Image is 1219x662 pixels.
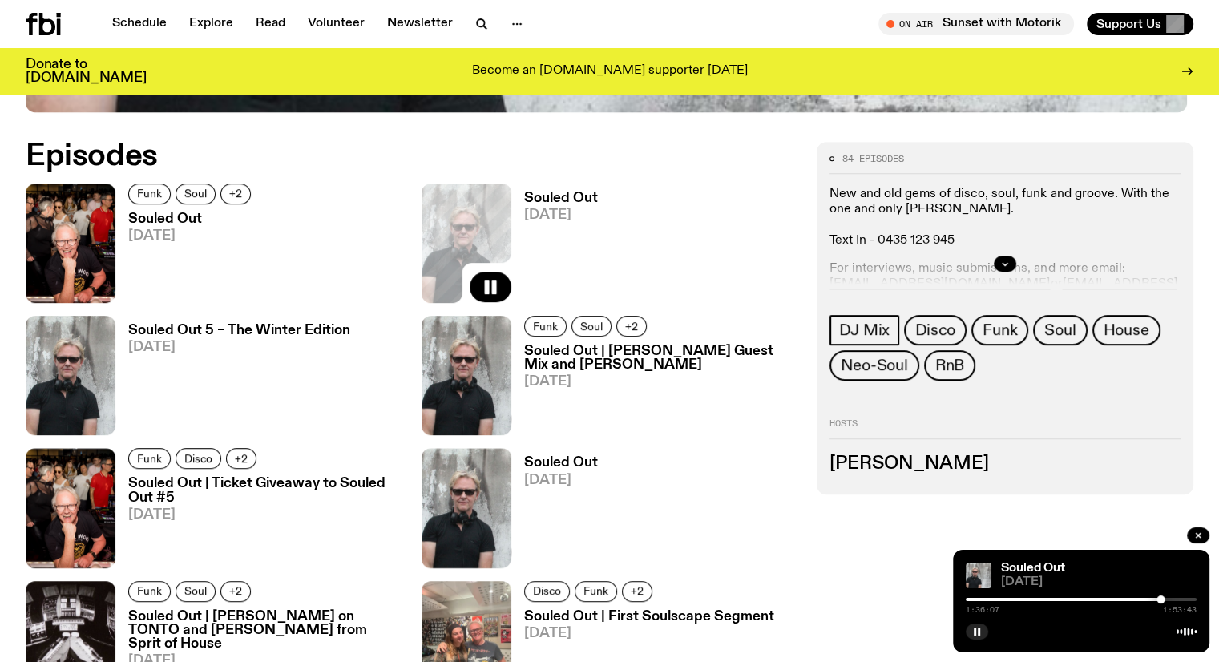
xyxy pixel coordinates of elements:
[246,13,295,35] a: Read
[422,316,511,435] img: Stephen looks directly at the camera, wearing a black tee, black sunglasses and headphones around...
[115,212,256,303] a: Souled Out[DATE]
[220,581,251,602] button: +2
[983,321,1017,339] span: Funk
[524,581,570,602] a: Disco
[829,187,1181,248] p: New and old gems of disco, soul, funk and groove. With the one and only [PERSON_NAME]. Text In - ...
[829,455,1181,473] h3: [PERSON_NAME]
[26,142,797,171] h2: Episodes
[1104,321,1149,339] span: House
[524,316,567,337] a: Funk
[904,315,967,345] a: Disco
[842,155,904,163] span: 84 episodes
[631,585,644,597] span: +2
[829,419,1181,438] h2: Hosts
[616,316,647,337] button: +2
[524,456,598,470] h3: Souled Out
[966,563,991,588] img: Stephen looks directly at the camera, wearing a black tee, black sunglasses and headphones around...
[115,324,350,435] a: Souled Out 5 – The Winter Edition[DATE]
[220,184,251,204] button: +2
[422,448,511,567] img: Stephen looks directly at the camera, wearing a black tee, black sunglasses and headphones around...
[966,606,999,614] span: 1:36:07
[128,610,402,651] h3: Souled Out | [PERSON_NAME] on TONTO and [PERSON_NAME] from Sprit of House
[137,585,162,597] span: Funk
[935,357,964,374] span: RnB
[26,58,147,85] h3: Donate to [DOMAIN_NAME]
[1001,562,1065,575] a: Souled Out
[176,184,216,204] a: Soul
[533,585,561,597] span: Disco
[128,184,171,204] a: Funk
[524,474,598,487] span: [DATE]
[511,456,598,567] a: Souled Out[DATE]
[229,188,242,200] span: +2
[137,453,162,465] span: Funk
[524,375,798,389] span: [DATE]
[524,345,798,372] h3: Souled Out | [PERSON_NAME] Guest Mix and [PERSON_NAME]
[377,13,462,35] a: Newsletter
[115,477,402,567] a: Souled Out | Ticket Giveaway to Souled Out #5[DATE]
[176,448,221,469] a: Disco
[26,316,115,435] img: Stephen looks directly at the camera, wearing a black tee, black sunglasses and headphones around...
[841,357,907,374] span: Neo-Soul
[878,13,1074,35] button: On AirSunset with Motorik
[184,453,212,465] span: Disco
[298,13,374,35] a: Volunteer
[533,320,558,332] span: Funk
[524,627,774,640] span: [DATE]
[472,64,748,79] p: Become an [DOMAIN_NAME] supporter [DATE]
[622,581,652,602] button: +2
[128,324,350,337] h3: Souled Out 5 – The Winter Edition
[1087,13,1193,35] button: Support Us
[184,585,207,597] span: Soul
[235,453,248,465] span: +2
[1163,606,1197,614] span: 1:53:43
[524,208,598,222] span: [DATE]
[128,508,402,522] span: [DATE]
[524,192,598,205] h3: Souled Out
[829,315,899,345] a: DJ Mix
[128,581,171,602] a: Funk
[924,350,975,381] a: RnB
[176,581,216,602] a: Soul
[184,188,207,200] span: Soul
[580,320,603,332] span: Soul
[137,188,162,200] span: Funk
[1033,315,1087,345] a: Soul
[229,585,242,597] span: +2
[575,581,617,602] a: Funk
[839,321,890,339] span: DJ Mix
[103,13,176,35] a: Schedule
[511,345,798,435] a: Souled Out | [PERSON_NAME] Guest Mix and [PERSON_NAME][DATE]
[1092,315,1160,345] a: House
[971,315,1028,345] a: Funk
[511,192,598,303] a: Souled Out[DATE]
[583,585,608,597] span: Funk
[128,477,402,504] h3: Souled Out | Ticket Giveaway to Souled Out #5
[128,229,256,243] span: [DATE]
[571,316,612,337] a: Soul
[829,350,918,381] a: Neo-Soul
[128,448,171,469] a: Funk
[128,341,350,354] span: [DATE]
[625,320,638,332] span: +2
[1096,17,1161,31] span: Support Us
[524,610,774,624] h3: Souled Out | First Soulscape Segment
[1044,321,1076,339] span: Soul
[1001,576,1197,588] span: [DATE]
[180,13,243,35] a: Explore
[915,321,955,339] span: Disco
[226,448,256,469] button: +2
[128,212,256,226] h3: Souled Out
